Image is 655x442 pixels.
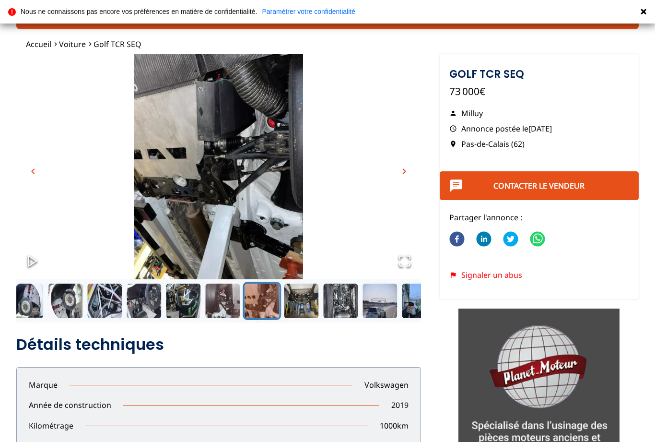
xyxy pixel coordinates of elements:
[400,282,438,320] button: Go to Slide 18
[449,212,629,223] p: Partager l'annonce :
[476,225,491,254] button: linkedin
[449,271,629,279] div: Signaler un abus
[17,380,70,390] p: Marque
[388,245,421,279] button: Open Fullscreen
[368,420,421,431] p: 1000 km
[125,282,163,320] button: Go to Slide 11
[27,166,39,177] span: chevron_left
[16,245,49,279] button: Play or Pause Slideshow
[398,166,410,177] span: chevron_right
[164,282,202,320] button: Go to Slide 12
[530,225,545,254] button: whatsapp
[449,84,629,98] p: 73 000€
[7,282,45,320] button: Go to Slide 8
[26,164,40,179] button: chevron_left
[449,108,629,119] p: Milluy
[243,282,281,320] button: Go to Slide 14
[16,335,421,354] h2: Détails techniques
[26,39,51,49] a: Accueil
[16,54,421,279] div: Go to Slide 14
[59,39,86,49] a: Voiture
[397,164,411,179] button: chevron_right
[352,380,421,390] p: Volkswagen
[440,171,639,200] button: Contacter le vendeur
[16,54,421,279] img: image
[262,8,355,15] a: Paramétrer votre confidentialité
[449,69,629,79] h1: Golf TCR SEQ
[21,8,257,15] p: Nous ne connaissons pas encore vos préférences en matière de confidentialité.
[449,123,629,134] p: Annonce postée le [DATE]
[379,400,421,410] p: 2019
[503,225,518,254] button: twitter
[94,39,141,49] a: Golf TCR SEQ
[361,282,399,320] button: Go to Slide 17
[321,282,360,320] button: Go to Slide 16
[17,420,85,431] p: Kilométrage
[17,400,123,410] p: Année de construction
[203,282,242,320] button: Go to Slide 13
[449,225,465,254] button: facebook
[282,282,320,320] button: Go to Slide 15
[85,282,124,320] button: Go to Slide 10
[46,282,84,320] button: Go to Slide 9
[449,139,629,149] p: Pas-de-Calais (62)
